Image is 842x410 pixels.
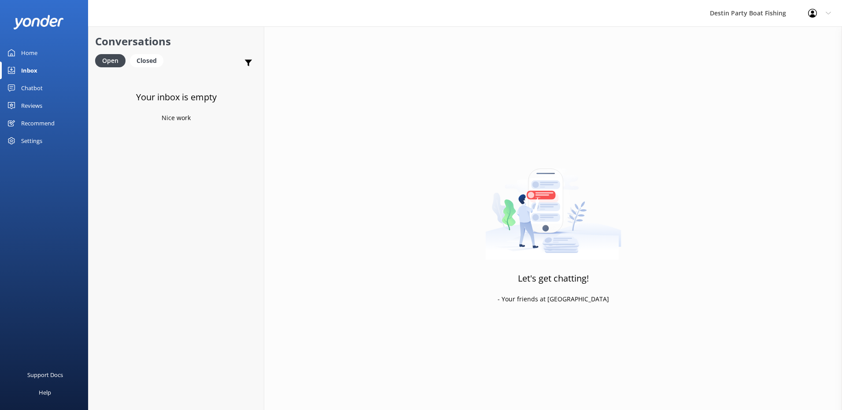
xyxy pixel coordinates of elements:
[39,384,51,401] div: Help
[21,114,55,132] div: Recommend
[21,132,42,150] div: Settings
[518,271,589,286] h3: Let's get chatting!
[162,113,191,123] p: Nice work
[27,366,63,384] div: Support Docs
[95,55,130,65] a: Open
[95,54,126,67] div: Open
[13,15,64,29] img: yonder-white-logo.png
[485,150,621,260] img: artwork of a man stealing a conversation from at giant smartphone
[498,294,609,304] p: - Your friends at [GEOGRAPHIC_DATA]
[21,97,42,114] div: Reviews
[95,33,257,50] h2: Conversations
[21,62,37,79] div: Inbox
[21,44,37,62] div: Home
[130,54,163,67] div: Closed
[21,79,43,97] div: Chatbot
[136,90,217,104] h3: Your inbox is empty
[130,55,168,65] a: Closed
